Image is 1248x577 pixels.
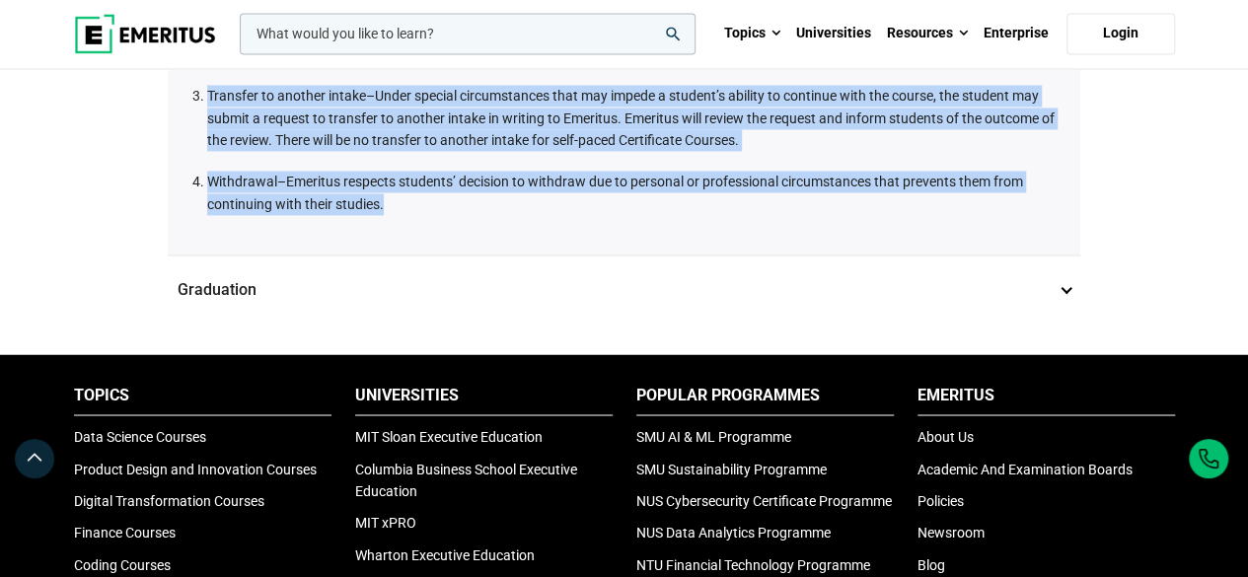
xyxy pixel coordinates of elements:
a: Wharton Executive Education [355,546,535,562]
a: Policies [918,492,964,508]
a: Data Science Courses [74,428,206,444]
a: SMU AI & ML Programme [636,428,791,444]
a: Finance Courses [74,524,176,540]
li: Withdrawal–Emeritus respects students’ decision to withdraw due to personal or professional circu... [207,171,1061,215]
a: MIT Sloan Executive Education [355,428,543,444]
a: MIT xPRO [355,514,416,530]
a: Login [1066,13,1175,54]
a: NUS Cybersecurity Certificate Programme [636,492,892,508]
a: Product Design and Innovation Courses [74,461,317,476]
a: Blog [918,556,945,572]
a: Newsroom [918,524,985,540]
a: SMU Sustainability Programme [636,461,827,476]
li: Transfer to another intake–Under special circumstances that may impede a student’s ability to con... [207,85,1061,151]
a: NTU Financial Technology Programme [636,556,870,572]
a: Digital Transformation Courses [74,492,264,508]
a: Columbia Business School Executive Education [355,461,577,498]
input: woocommerce-product-search-field-0 [240,13,696,54]
a: NUS Data Analytics Programme [636,524,831,540]
a: Academic And Examination Boards [918,461,1133,476]
a: About Us [918,428,974,444]
a: Coding Courses [74,556,171,572]
p: Graduation [168,255,1080,325]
